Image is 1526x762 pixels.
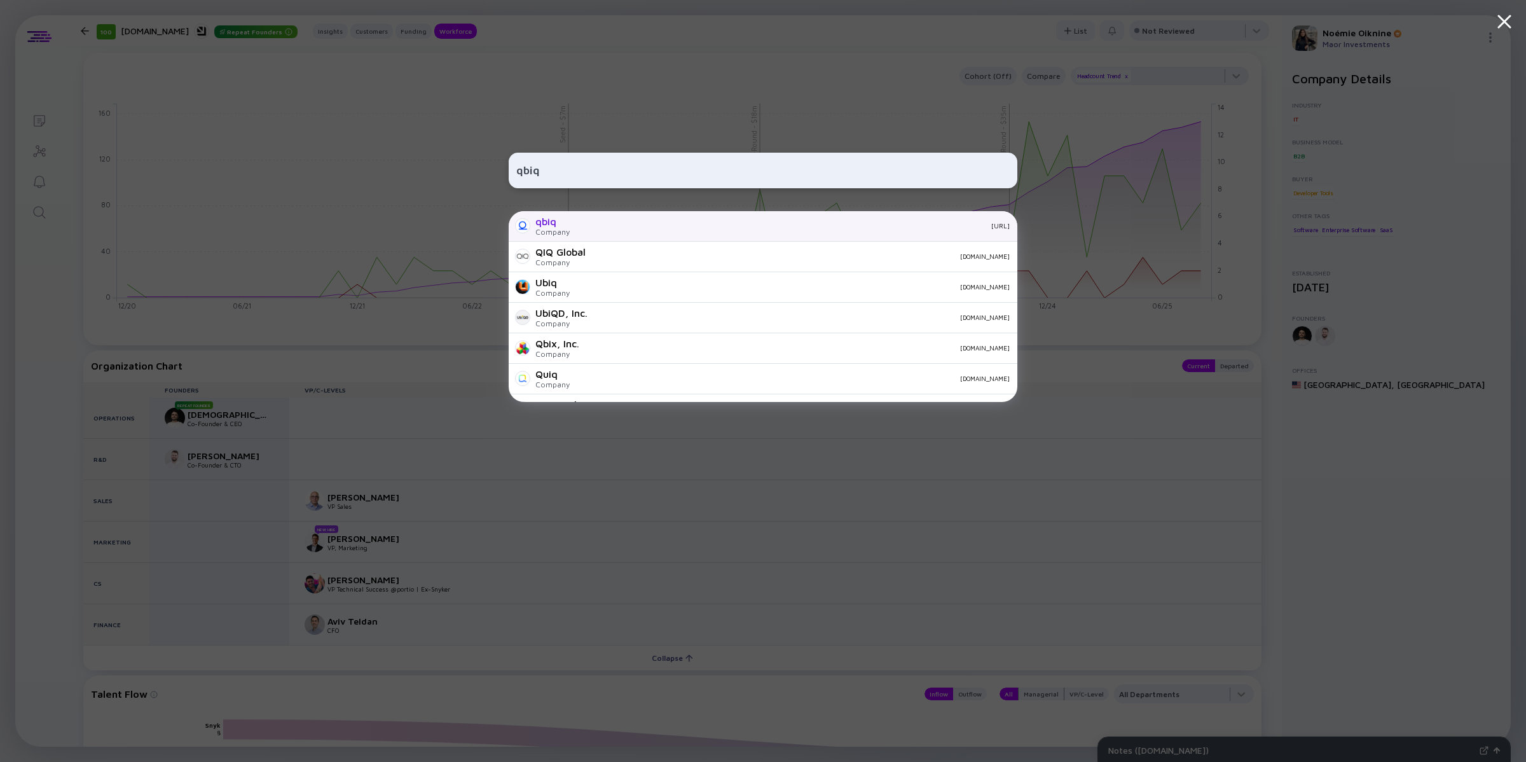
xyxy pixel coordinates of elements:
div: Company [535,288,570,298]
div: Company [535,319,588,328]
div: Quiq [535,368,570,380]
div: Ubiq [535,277,570,288]
div: Company [535,227,570,237]
div: Qbix, Inc. [535,338,579,349]
div: qbiq [535,216,570,227]
div: Company [535,258,586,267]
div: [DOMAIN_NAME] [589,344,1010,352]
input: Search Company or Investor... [516,159,1010,182]
div: Company [535,380,570,389]
div: Company [535,349,579,359]
div: [DOMAIN_NAME] [596,253,1010,260]
div: QBIT Robotics [535,399,602,410]
div: [DOMAIN_NAME] [580,375,1010,382]
div: [DOMAIN_NAME] [580,283,1010,291]
div: UbiQD, Inc. [535,307,588,319]
div: [URL] [580,222,1010,230]
div: [DOMAIN_NAME] [598,314,1010,321]
div: QIQ Global [535,246,586,258]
